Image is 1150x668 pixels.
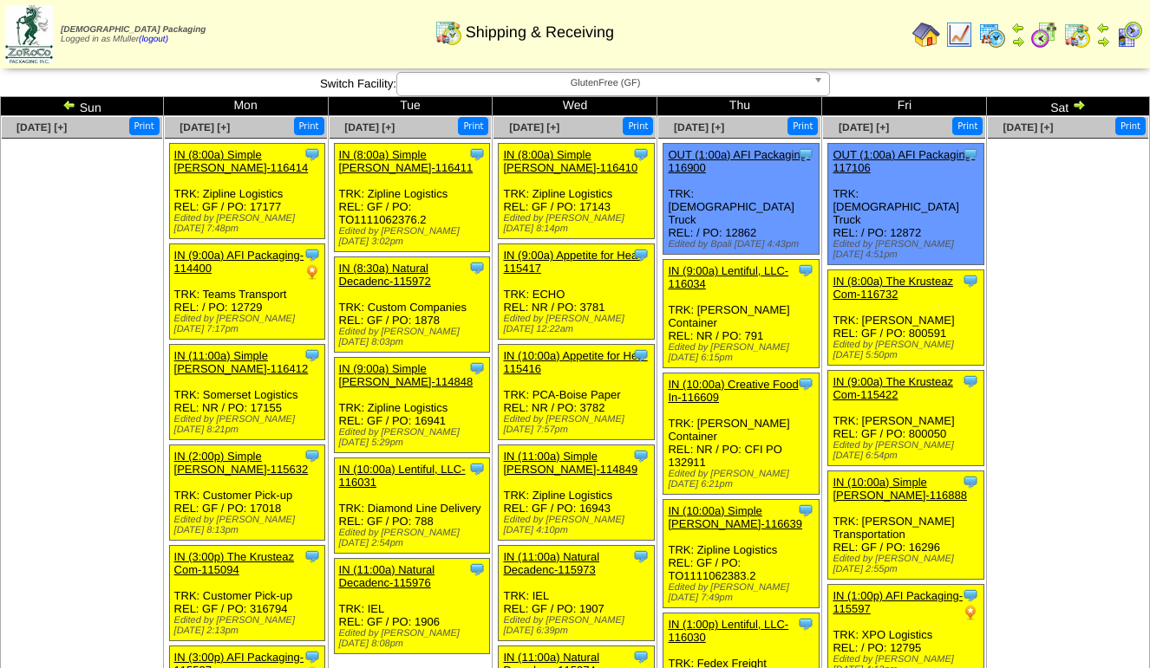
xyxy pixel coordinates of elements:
[339,528,489,548] div: Edited by [PERSON_NAME] [DATE] 2:54pm
[174,550,295,576] a: IN (3:00p) The Krusteaz Com-115094
[334,257,489,353] div: TRK: Custom Companies REL: GF / PO: 1878
[668,148,810,174] a: OUT (1:00a) AFI Packaging-116900
[339,563,435,589] a: IN (11:00a) Natural Decadenc-115976
[797,262,814,279] img: Tooltip
[503,314,653,334] div: Edited by [PERSON_NAME] [DATE] 12:22am
[822,97,987,116] td: Fri
[509,121,559,133] a: [DATE] [+]
[466,23,614,42] span: Shipping & Receiving
[668,504,802,530] a: IN (10:00a) Simple [PERSON_NAME]-116639
[339,463,466,489] a: IN (10:00a) Lentiful, LLC-116031
[503,550,599,576] a: IN (11:00a) Natural Decadenc-115973
[499,244,654,340] div: TRK: ECHO REL: NR / PO: 3781
[663,144,819,255] div: TRK: [DEMOGRAPHIC_DATA] Truck REL: / PO: 12862
[503,450,637,476] a: IN (11:00a) Simple [PERSON_NAME]-114849
[499,345,654,440] div: TRK: PCA-Boise Paper REL: NR / PO: 3782
[668,582,818,603] div: Edited by [PERSON_NAME] [DATE] 7:49pm
[663,500,819,608] div: TRK: Zipline Logistics REL: GF / PO: TO1111062383.2
[174,213,324,234] div: Edited by [PERSON_NAME] [DATE] 7:48pm
[334,458,489,554] div: TRK: Diamond Line Delivery REL: GF / PO: 788
[663,260,819,368] div: TRK: [PERSON_NAME] Container REL: NR / PO: 791
[169,546,324,641] div: TRK: Customer Pick-up REL: GF / PO: 316794
[1003,121,1053,133] a: [DATE] [+]
[129,117,160,135] button: Print
[503,515,653,535] div: Edited by [PERSON_NAME] [DATE] 4:10pm
[174,349,309,375] a: IN (11:00a) Simple [PERSON_NAME]-116412
[833,440,983,461] div: Edited by [PERSON_NAME] [DATE] 6:54pm
[828,471,983,580] div: TRK: [PERSON_NAME] Transportation REL: GF / PO: 16296
[623,117,653,135] button: Print
[339,628,489,649] div: Edited by [PERSON_NAME] [DATE] 8:08pm
[503,414,653,435] div: Edited by [PERSON_NAME] [DATE] 7:57pm
[503,349,647,375] a: IN (10:00a) Appetite for Hea-115416
[978,21,1006,49] img: calendarprod.gif
[174,450,309,476] a: IN (2:00p) Simple [PERSON_NAME]-115632
[468,146,486,163] img: Tooltip
[458,117,488,135] button: Print
[1115,21,1143,49] img: calendarcustomer.gif
[62,98,76,112] img: arrowleft.gif
[668,618,788,644] a: IN (1:00p) Lentiful, LLC-116030
[468,460,486,477] img: Tooltip
[962,473,979,490] img: Tooltip
[5,5,53,63] img: zoroco-logo-small.webp
[304,246,321,263] img: Tooltip
[833,375,953,401] a: IN (9:00a) The Krusteaz Com-115422
[1011,21,1025,35] img: arrowleft.gif
[632,648,650,665] img: Tooltip
[828,270,983,366] div: TRK: [PERSON_NAME] REL: GF / PO: 800591
[339,362,474,388] a: IN (9:00a) Simple [PERSON_NAME]-114848
[468,561,486,578] img: Tooltip
[632,246,650,263] img: Tooltip
[797,146,814,163] img: Tooltip
[503,148,637,174] a: IN (8:00a) Simple [PERSON_NAME]-116410
[668,469,818,490] div: Edited by [PERSON_NAME] [DATE] 6:21pm
[1063,21,1091,49] img: calendarinout.gif
[334,358,489,453] div: TRK: Zipline Logistics REL: GF / PO: 16941
[787,117,818,135] button: Print
[828,371,983,466] div: TRK: [PERSON_NAME] REL: GF / PO: 800050
[674,121,724,133] a: [DATE] [+]
[1,97,164,116] td: Sun
[169,144,324,239] div: TRK: Zipline Logistics REL: GF / PO: 17177
[632,548,650,565] img: Tooltip
[499,144,654,239] div: TRK: Zipline Logistics REL: GF / PO: 17143
[174,515,324,535] div: Edited by [PERSON_NAME] [DATE] 8:13pm
[632,447,650,464] img: Tooltip
[180,121,230,133] a: [DATE] [+]
[169,445,324,541] div: TRK: Customer Pick-up REL: GF / PO: 17018
[632,347,650,364] img: Tooltip
[632,146,650,163] img: Tooltip
[1115,117,1146,135] button: Print
[169,345,324,440] div: TRK: Somerset Logistics REL: NR / PO: 17155
[404,73,807,94] span: GlutenFree (GF)
[468,360,486,377] img: Tooltip
[833,275,953,301] a: IN (8:00a) The Krusteaz Com-116732
[174,615,324,636] div: Edited by [PERSON_NAME] [DATE] 2:13pm
[503,249,641,275] a: IN (9:00a) Appetite for Hea-115417
[668,239,818,250] div: Edited by Bpali [DATE] 4:43pm
[328,97,493,116] td: Tue
[468,259,486,276] img: Tooltip
[1011,35,1025,49] img: arrowright.gif
[912,21,940,49] img: home.gif
[833,554,983,574] div: Edited by [PERSON_NAME] [DATE] 2:55pm
[839,121,889,133] span: [DATE] [+]
[339,148,474,174] a: IN (8:00a) Simple [PERSON_NAME]-116411
[503,615,653,636] div: Edited by [PERSON_NAME] [DATE] 6:39pm
[339,226,489,247] div: Edited by [PERSON_NAME] [DATE] 3:02pm
[61,25,206,44] span: Logged in as Mfuller
[797,502,814,519] img: Tooltip
[169,244,324,340] div: TRK: Teams Transport REL: / PO: 12729
[304,648,321,665] img: Tooltip
[339,427,489,448] div: Edited by [PERSON_NAME] [DATE] 5:29pm
[797,615,814,632] img: Tooltip
[174,148,309,174] a: IN (8:00a) Simple [PERSON_NAME]-116414
[1030,21,1058,49] img: calendarblend.gif
[344,121,395,133] a: [DATE] [+]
